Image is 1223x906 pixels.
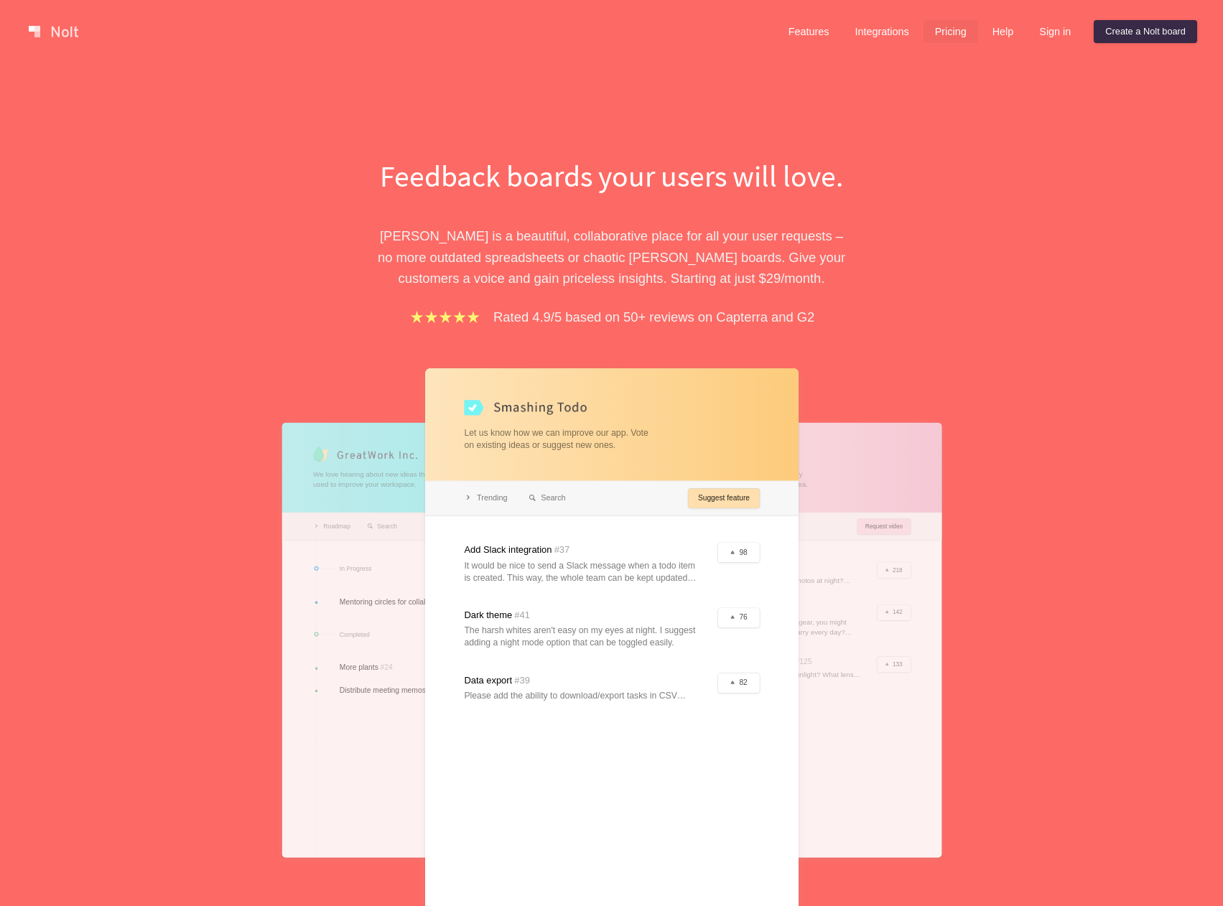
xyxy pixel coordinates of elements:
[1028,20,1082,43] a: Sign in
[981,20,1026,43] a: Help
[843,20,920,43] a: Integrations
[924,20,978,43] a: Pricing
[364,225,860,289] p: [PERSON_NAME] is a beautiful, collaborative place for all your user requests – no more outdated s...
[364,155,860,197] h1: Feedback boards your users will love.
[1094,20,1197,43] a: Create a Nolt board
[777,20,841,43] a: Features
[493,307,814,327] p: Rated 4.9/5 based on 50+ reviews on Capterra and G2
[409,309,482,325] img: stars.b067e34983.png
